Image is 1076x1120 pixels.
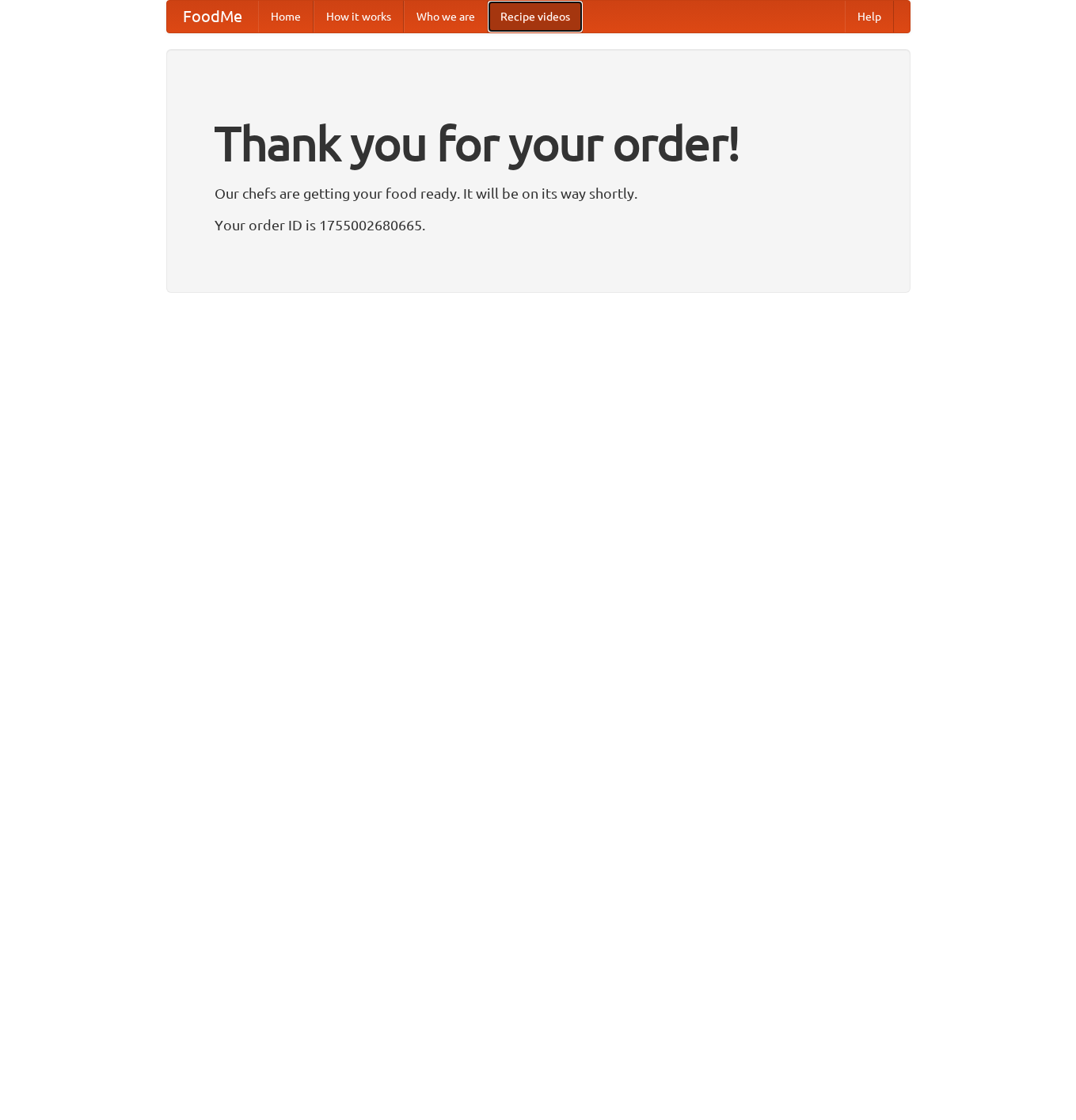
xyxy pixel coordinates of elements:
[258,1,314,32] a: Home
[488,1,583,32] a: Recipe videos
[215,181,862,205] p: Our chefs are getting your food ready. It will be on its way shortly.
[314,1,404,32] a: How it works
[845,1,894,32] a: Help
[215,213,862,237] p: Your order ID is 1755002680665.
[167,1,258,32] a: FoodMe
[404,1,488,32] a: Who we are
[215,105,862,181] h1: Thank you for your order!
